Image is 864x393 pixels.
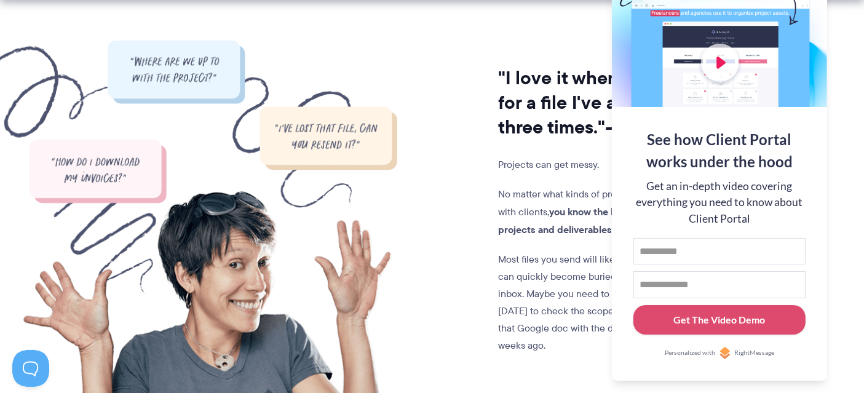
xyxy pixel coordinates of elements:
[498,251,748,354] p: Most files you send will likely be emailed across. These can quickly become buried in your and yo...
[674,312,766,327] div: Get The Video Demo
[12,350,49,387] iframe: Toggle Customer Support
[498,66,748,140] h2: "I love it when a client asks for a file I've already sent three times."
[734,348,774,358] span: RightMessage
[633,347,806,359] a: Personalized withRightMessage
[498,204,741,237] strong: you know the headache of keeping track of projects and deliverables
[633,305,806,335] button: Get The Video Demo
[665,348,715,358] span: Personalized with
[633,178,806,227] div: Get an in-depth video covering everything you need to know about Client Portal
[633,129,806,173] div: See how Client Portal works under the hood
[605,113,732,141] i: —No one, ever.
[498,186,748,239] p: No matter what kinds of projects you work on, if you work with clients, .
[498,156,748,173] p: Projects can get messy.
[719,347,731,359] img: Personalized with RightMessage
